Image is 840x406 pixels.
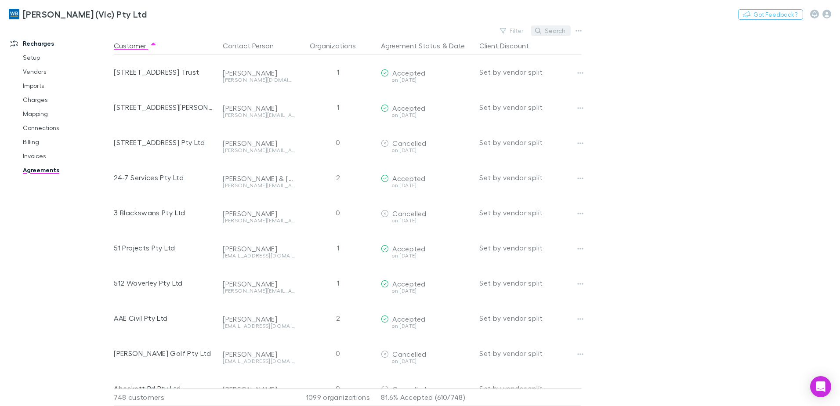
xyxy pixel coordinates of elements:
[298,90,377,125] div: 1
[23,9,147,19] h3: [PERSON_NAME] (Vic) Pty Ltd
[223,315,295,323] div: [PERSON_NAME]
[392,139,426,147] span: Cancelled
[114,37,157,54] button: Customer
[223,112,295,118] div: [PERSON_NAME][EMAIL_ADDRESS][PERSON_NAME][DOMAIN_NAME]
[223,288,295,294] div: [PERSON_NAME][EMAIL_ADDRESS][DOMAIN_NAME]
[381,253,472,258] div: on [DATE]
[114,336,216,371] div: [PERSON_NAME] Golf Pty Ltd
[381,183,472,188] div: on [DATE]
[381,359,472,364] div: on [DATE]
[114,54,216,90] div: [STREET_ADDRESS] Trust
[14,135,119,149] a: Billing
[810,376,831,397] div: Open Intercom Messenger
[223,77,295,83] div: [PERSON_NAME][DOMAIN_NAME][EMAIL_ADDRESS][PERSON_NAME][DOMAIN_NAME]
[114,195,216,230] div: 3 Blackswans Pty Ltd
[392,350,426,358] span: Cancelled
[223,37,284,54] button: Contact Person
[392,174,425,182] span: Accepted
[114,388,219,406] div: 748 customers
[496,25,529,36] button: Filter
[381,112,472,118] div: on [DATE]
[298,265,377,301] div: 1
[298,336,377,371] div: 0
[479,371,581,406] div: Set by vendor split
[14,163,119,177] a: Agreements
[392,244,425,253] span: Accepted
[223,350,295,359] div: [PERSON_NAME]
[479,230,581,265] div: Set by vendor split
[223,209,295,218] div: [PERSON_NAME]
[223,279,295,288] div: [PERSON_NAME]
[223,139,295,148] div: [PERSON_NAME]
[14,79,119,93] a: Imports
[381,77,472,83] div: on [DATE]
[223,148,295,153] div: [PERSON_NAME][EMAIL_ADDRESS][DOMAIN_NAME]
[223,174,295,183] div: [PERSON_NAME] & [PERSON_NAME]
[381,389,472,406] p: 81.6% Accepted (610/748)
[14,149,119,163] a: Invoices
[14,65,119,79] a: Vendors
[298,371,377,406] div: 0
[223,244,295,253] div: [PERSON_NAME]
[479,301,581,336] div: Set by vendor split
[298,54,377,90] div: 1
[9,9,19,19] img: William Buck (Vic) Pty Ltd's Logo
[2,36,119,51] a: Recharges
[479,90,581,125] div: Set by vendor split
[223,359,295,364] div: [EMAIL_ADDRESS][DOMAIN_NAME]
[479,54,581,90] div: Set by vendor split
[298,301,377,336] div: 2
[114,230,216,265] div: 51 Projects Pty Ltd
[479,195,581,230] div: Set by vendor split
[114,265,216,301] div: 512 Waverley Pty Ltd
[381,288,472,294] div: on [DATE]
[479,37,539,54] button: Client Discount
[479,160,581,195] div: Set by vendor split
[14,121,119,135] a: Connections
[223,183,295,188] div: [PERSON_NAME][EMAIL_ADDRESS][DOMAIN_NAME]
[738,9,803,20] button: Got Feedback?
[298,125,377,160] div: 0
[298,160,377,195] div: 2
[531,25,571,36] button: Search
[479,265,581,301] div: Set by vendor split
[392,385,426,393] span: Cancelled
[114,125,216,160] div: [STREET_ADDRESS] Pty Ltd
[381,37,472,54] div: &
[223,69,295,77] div: [PERSON_NAME]
[392,69,425,77] span: Accepted
[4,4,152,25] a: [PERSON_NAME] (Vic) Pty Ltd
[449,37,465,54] button: Date
[392,104,425,112] span: Accepted
[381,218,472,223] div: on [DATE]
[223,218,295,223] div: [PERSON_NAME][EMAIL_ADDRESS][DOMAIN_NAME]
[14,93,119,107] a: Charges
[479,125,581,160] div: Set by vendor split
[114,301,216,336] div: AAE Civil Pty Ltd
[114,160,216,195] div: 24-7 Services Pty Ltd
[392,209,426,217] span: Cancelled
[114,371,216,406] div: Abeckett Rd Pty Ltd
[14,51,119,65] a: Setup
[298,388,377,406] div: 1099 organizations
[381,323,472,329] div: on [DATE]
[381,148,472,153] div: on [DATE]
[298,195,377,230] div: 0
[298,230,377,265] div: 1
[392,315,425,323] span: Accepted
[223,323,295,329] div: [EMAIL_ADDRESS][DOMAIN_NAME]
[479,336,581,371] div: Set by vendor split
[114,90,216,125] div: [STREET_ADDRESS][PERSON_NAME] Pty Ltd
[223,385,295,394] div: [PERSON_NAME]
[223,104,295,112] div: [PERSON_NAME]
[392,279,425,288] span: Accepted
[223,253,295,258] div: [EMAIL_ADDRESS][DOMAIN_NAME]
[14,107,119,121] a: Mapping
[381,37,440,54] button: Agreement Status
[310,37,366,54] button: Organizations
